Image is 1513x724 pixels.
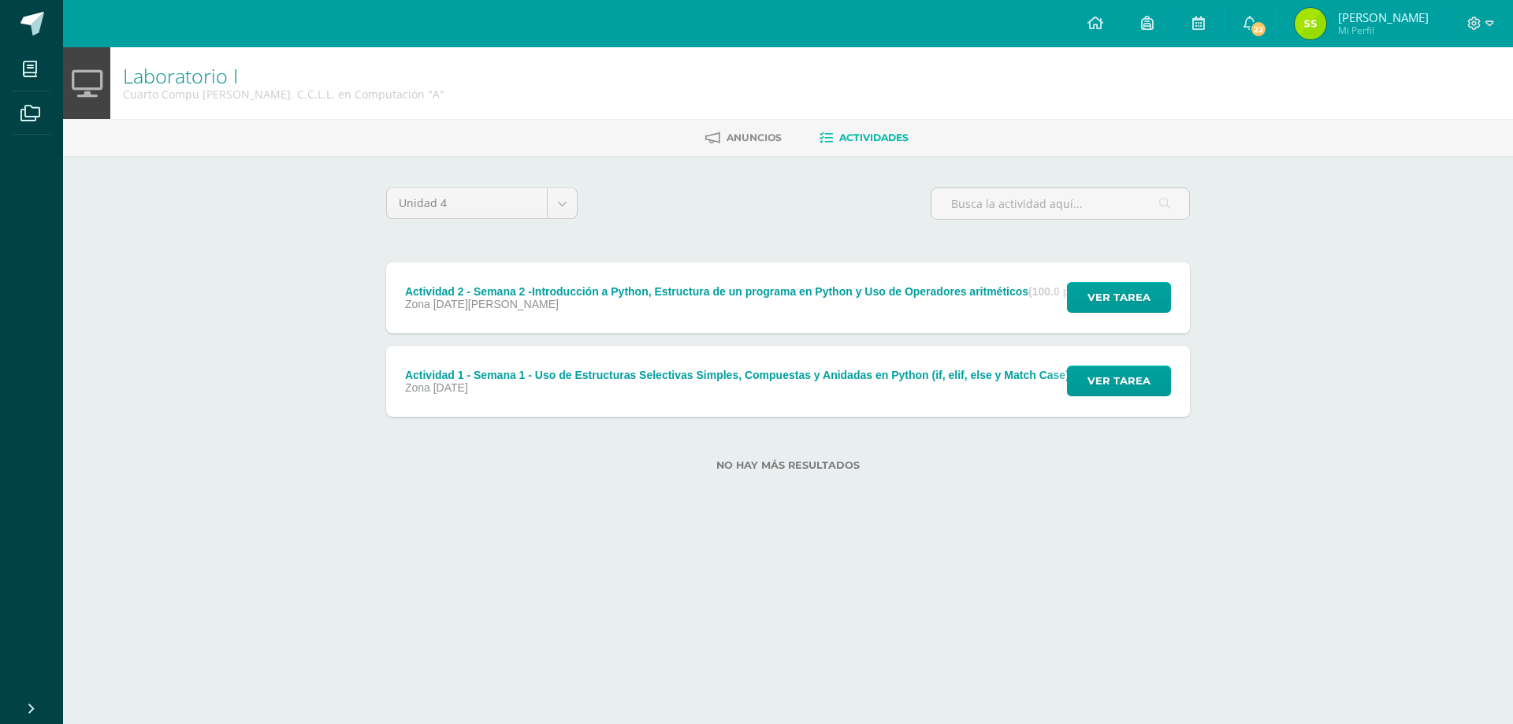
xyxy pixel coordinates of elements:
[405,381,430,394] span: Zona
[405,298,430,310] span: Zona
[387,188,577,218] a: Unidad 4
[399,188,535,218] span: Unidad 4
[433,298,559,310] span: [DATE][PERSON_NAME]
[1067,282,1171,313] button: Ver tarea
[433,381,468,394] span: [DATE]
[1250,20,1267,38] span: 22
[727,132,782,143] span: Anuncios
[705,125,782,150] a: Anuncios
[1067,366,1171,396] button: Ver tarea
[1338,9,1429,25] span: [PERSON_NAME]
[1338,24,1429,37] span: Mi Perfil
[405,369,1124,381] div: Actividad 1 - Semana 1 - Uso de Estructuras Selectivas Simples, Compuestas y Anidadas en Python (...
[1087,283,1151,312] span: Ver tarea
[1028,285,1083,298] strong: (100.0 pts)
[931,188,1189,219] input: Busca la actividad aquí...
[1087,366,1151,395] span: Ver tarea
[123,62,238,89] a: Laboratorio I
[405,285,1083,298] div: Actividad 2 - Semana 2 -Introducción a Python, Estructura de un programa en Python y Uso de Opera...
[839,132,909,143] span: Actividades
[820,125,909,150] a: Actividades
[1295,8,1326,39] img: e8fcee8d1cfe8218e44d00f1c6eef56f.png
[123,65,444,87] h1: Laboratorio I
[386,459,1190,471] label: No hay más resultados
[123,87,444,102] div: Cuarto Compu Bach. C.C.L.L. en Computación 'A'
